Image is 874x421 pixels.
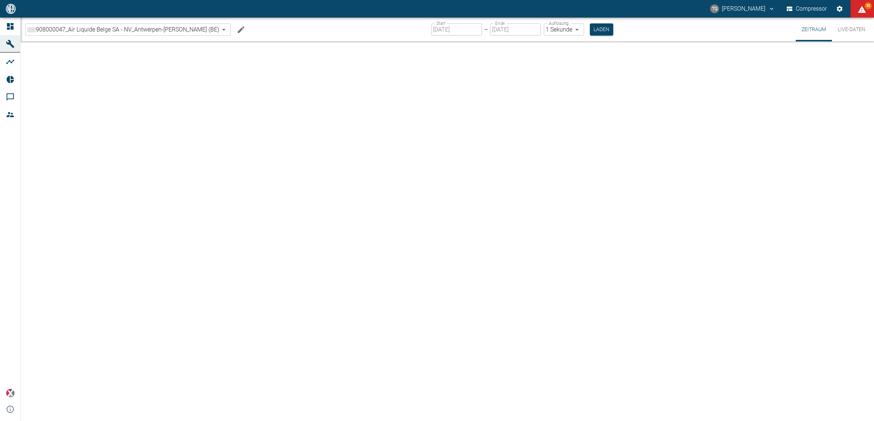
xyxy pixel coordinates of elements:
[5,4,16,14] img: logo
[590,23,613,36] button: Laden
[785,2,829,15] button: Compressor
[484,25,488,34] p: –
[832,18,871,41] button: Live-Daten
[796,18,832,41] button: Zeitraum
[234,22,248,37] button: Machine bearbeiten
[864,2,872,10] span: 93
[431,23,482,36] input: DD.MM.YYYY
[436,20,445,26] label: Start
[833,2,846,15] button: Einstellungen
[495,20,505,26] label: Ende
[710,4,719,13] div: TG
[544,23,584,36] div: 1 Sekunde
[490,23,541,36] input: DD.MM.YYYY
[27,25,219,34] a: 908000047_Air Liquide Belge SA - NV_Antwerpen-[PERSON_NAME] (BE)
[6,389,15,398] img: Xplore Logo
[36,25,219,34] span: 908000047_Air Liquide Belge SA - NV_Antwerpen-[PERSON_NAME] (BE)
[549,20,569,26] label: Auflösung
[709,2,776,15] button: thomas.gregoir@neuman-esser.com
